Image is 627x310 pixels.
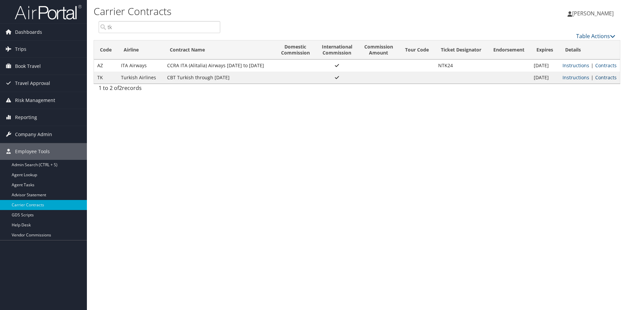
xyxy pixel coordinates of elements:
[568,3,620,23] a: [PERSON_NAME]
[275,40,316,60] th: DomesticCommission: activate to sort column ascending
[530,72,559,84] td: [DATE]
[15,24,42,40] span: Dashboards
[530,40,559,60] th: Expires: activate to sort column ascending
[118,60,164,72] td: ITA Airways
[15,4,82,20] img: airportal-logo.png
[530,60,559,72] td: [DATE]
[562,74,589,81] a: View Ticketing Instructions
[595,62,617,69] a: View Contracts
[435,40,487,60] th: Ticket Designator: activate to sort column ascending
[118,72,164,84] td: Turkish Airlines
[435,60,487,72] td: NTK24
[118,40,164,60] th: Airline: activate to sort column ascending
[15,109,37,126] span: Reporting
[99,21,220,33] input: Search
[15,75,50,92] span: Travel Approval
[487,40,530,60] th: Endorsement: activate to sort column ascending
[94,4,445,18] h1: Carrier Contracts
[94,72,118,84] td: TK
[358,40,399,60] th: CommissionAmount: activate to sort column ascending
[119,84,122,92] span: 2
[576,32,615,40] a: Table Actions
[316,40,358,60] th: InternationalCommission: activate to sort column ascending
[15,143,50,160] span: Employee Tools
[562,62,589,69] a: View Ticketing Instructions
[572,10,614,17] span: [PERSON_NAME]
[399,40,435,60] th: Tour Code: activate to sort column ascending
[94,60,118,72] td: AZ
[15,92,55,109] span: Risk Management
[99,84,220,95] div: 1 to 2 of records
[595,74,617,81] a: View Contracts
[15,126,52,143] span: Company Admin
[15,58,41,75] span: Book Travel
[589,62,595,69] span: |
[559,40,620,60] th: Details: activate to sort column ascending
[164,60,275,72] td: CCRA ITA (Alitalia) Airways [DATE] to [DATE]
[164,72,275,84] td: CBT Turkish through [DATE]
[94,40,118,60] th: Code: activate to sort column descending
[15,41,26,58] span: Trips
[164,40,275,60] th: Contract Name: activate to sort column ascending
[589,74,595,81] span: |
